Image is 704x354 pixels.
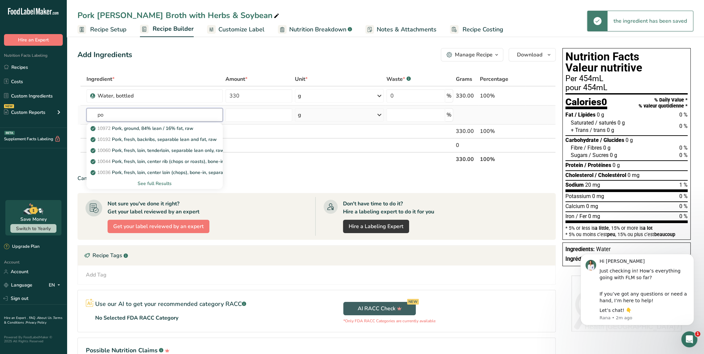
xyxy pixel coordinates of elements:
[4,335,63,343] div: Powered By FoodLabelMaker © 2025 All Rights Reserved
[679,213,688,219] span: 0 %
[108,220,209,233] button: Get your label reviewed by an expert
[86,123,223,134] a: 10972Pork, ground, 84% lean / 16% fat, raw
[343,200,434,216] div: Don't have time to do it? Hire a labeling expert to do it for you
[4,316,28,320] a: Hire an Expert .
[601,96,607,108] span: 0
[343,220,409,233] a: Hire a Labeling Expert
[679,152,688,158] span: 0 %
[218,25,265,34] span: Customize Label
[456,75,472,83] span: Grams
[576,213,587,219] span: / Fer
[517,51,542,59] span: Download
[95,300,246,309] p: Use our AI to get your recommended category RACC
[4,279,32,291] a: Language
[565,112,573,118] span: Fat
[597,112,604,118] span: 0 g
[278,22,352,37] a: Nutrition Breakdown
[592,193,604,199] span: 0 mg
[643,225,653,231] span: a lot
[407,299,419,305] div: NEW
[92,169,268,176] p: Pork, fresh, loin, center loin (chops), bone-in, separable lean and fat, raw
[97,169,111,176] span: 10036
[565,182,584,188] span: Sodium
[108,200,199,216] div: Not sure you've done it right? Get your label reviewed by an expert
[626,137,633,143] span: 0 g
[86,271,107,279] div: Add Tag
[618,120,625,126] span: 0 g
[480,75,508,83] span: Percentage
[26,320,46,325] a: Privacy Policy
[298,111,301,119] div: g
[86,75,115,83] span: Ingredient
[92,136,217,143] p: Pork, fresh, backribs, separable lean and fat, raw
[571,127,588,133] span: + Trans
[478,152,525,166] th: 100%
[679,112,688,118] span: 0 %
[77,22,127,37] a: Recipe Setup
[86,108,223,122] input: Add Ingredient
[595,225,609,231] span: a little
[628,172,640,178] span: 0 mg
[86,156,223,167] a: 10044Pork, fresh, loin, center rib (chops or roasts), bone-in, separable lean and fat, raw
[456,141,477,149] div: 0
[575,112,595,118] span: / Lipides
[343,302,416,315] button: AI RACC Check NEW
[571,120,594,126] span: Saturated
[607,127,614,133] span: 0 g
[4,109,45,116] div: Custom Reports
[480,92,524,100] div: 100%
[565,172,593,178] span: Cholesterol
[509,48,556,61] button: Download
[679,203,688,209] span: 0 %
[92,158,286,165] p: Pork, fresh, loin, center rib (chops or roasts), bone-in, separable lean and fat, raw
[565,203,585,209] span: Calcium
[77,9,281,21] div: Pork [PERSON_NAME] Broth with Herbs & Soybean
[600,137,624,143] span: / Glucides
[450,22,503,37] a: Recipe Costing
[16,225,51,232] span: Switch to Yearly
[207,22,265,37] a: Customize Label
[590,127,605,133] span: / trans
[639,97,688,109] div: % Daily Value * % valeur quotidienne *
[86,145,223,156] a: 10060Pork, fresh, loin, tenderloin, separable lean only, raw
[565,162,583,168] span: Protein
[85,152,455,166] th: Net Totals
[92,125,193,132] p: Pork, ground, 84% lean / 16% fat, raw
[441,48,503,61] button: Manage Recipe
[565,84,688,92] div: pour 454mL
[386,75,411,83] div: Waste
[20,216,47,223] div: Save Money
[97,136,111,143] span: 10192
[10,224,56,233] button: Switch to Yearly
[97,158,111,165] span: 10044
[97,147,111,154] span: 10060
[589,152,608,158] span: / Sucres
[343,318,435,324] p: *Only FDA RACC Categories are currently available
[86,178,223,189] div: See full Results
[37,316,53,320] a: About Us .
[86,167,223,178] a: 10036Pork, fresh, loin, center loin (chops), bone-in, separable lean and fat, raw
[584,162,611,168] span: / Protéines
[565,97,607,110] div: Calories
[679,123,688,129] span: 0 %
[4,131,15,135] div: BETA
[584,145,602,151] span: / Fibres
[565,51,688,73] h1: Nutrition Facts Valeur nutritive
[29,316,37,320] a: FAQ .
[565,223,688,237] section: * 5% or less is , 15% or more is
[295,75,308,83] span: Unit
[679,145,688,151] span: 0 %
[695,331,700,337] span: 1
[565,75,688,83] div: Per 454mL
[4,316,62,325] a: Terms & Conditions .
[565,213,574,219] span: Iron
[588,213,600,219] span: 0 mg
[681,331,697,347] iframe: Intercom live chat
[49,281,63,289] div: EN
